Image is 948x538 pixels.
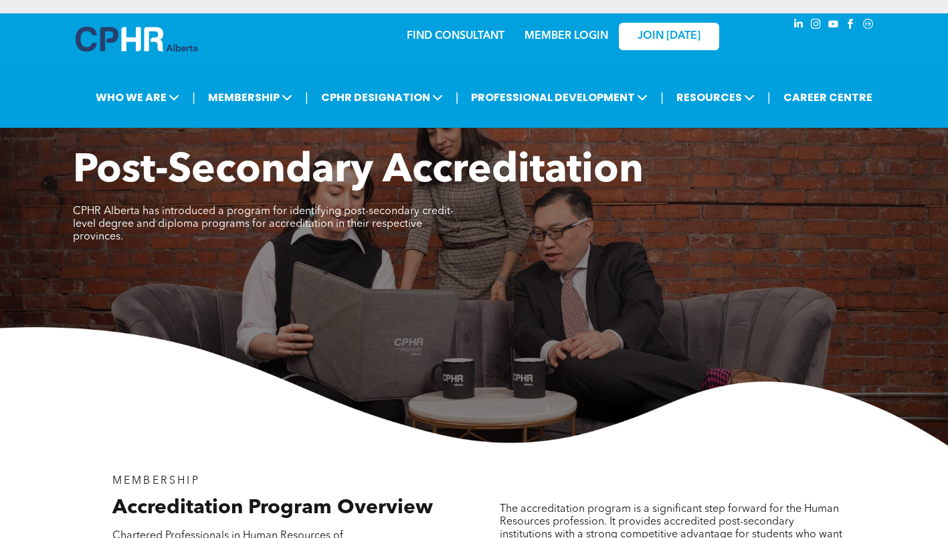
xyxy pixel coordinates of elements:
span: WHO WE ARE [92,85,183,110]
span: RESOURCES [672,85,759,110]
a: CAREER CENTRE [779,85,876,110]
a: instagram [809,17,824,35]
span: JOIN [DATE] [638,30,700,43]
span: MEMBERSHIP [112,476,200,486]
span: Accreditation Program Overview [112,498,433,518]
a: FIND CONSULTANT [407,31,504,41]
span: CPHR DESIGNATION [317,85,447,110]
a: linkedin [791,17,806,35]
li: | [767,84,771,111]
span: CPHR Alberta has introduced a program for identifying post-secondary credit-level degree and dipl... [73,206,454,242]
a: JOIN [DATE] [619,23,719,50]
li: | [660,84,664,111]
li: | [192,84,195,111]
li: | [305,84,308,111]
a: facebook [844,17,858,35]
span: MEMBERSHIP [204,85,296,110]
li: | [456,84,459,111]
span: Post-Secondary Accreditation [73,151,644,191]
span: PROFESSIONAL DEVELOPMENT [467,85,652,110]
img: A blue and white logo for cp alberta [76,27,197,52]
a: Social network [861,17,876,35]
a: youtube [826,17,841,35]
a: MEMBER LOGIN [525,31,608,41]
